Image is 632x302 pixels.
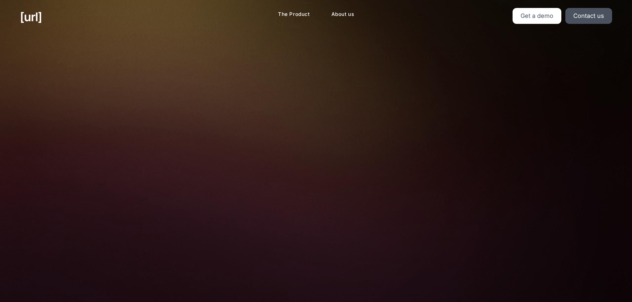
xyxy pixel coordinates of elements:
[565,8,612,24] a: Contact us
[166,56,466,91] h2: Turn your cameras into AI agents for better retail performance
[513,8,561,24] a: Get a demo
[20,8,42,26] a: [URL]
[273,8,315,21] a: The Product
[231,265,401,273] strong: Your cameras see more when they work together.
[326,8,360,21] a: About us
